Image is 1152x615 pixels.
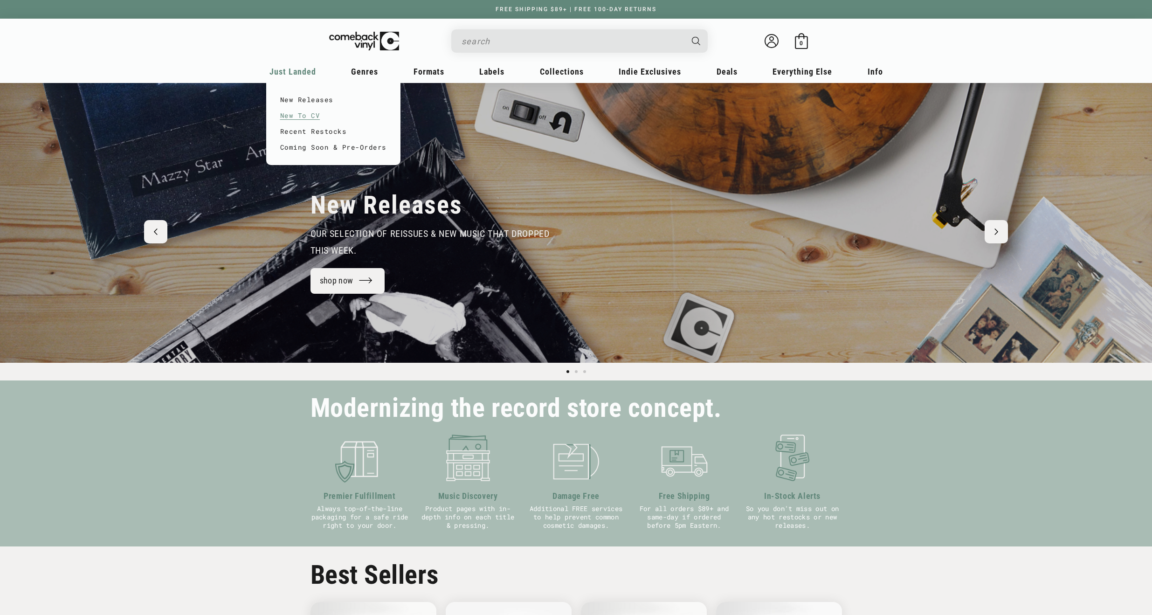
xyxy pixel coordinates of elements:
span: Formats [414,67,444,76]
span: Genres [351,67,378,76]
span: Info [868,67,883,76]
button: Previous slide [144,220,167,243]
h3: Music Discovery [419,490,517,502]
h2: Best Sellers [310,560,842,590]
span: Just Landed [269,67,316,76]
span: Deals [717,67,738,76]
p: So you don't miss out on any hot restocks or new releases. [743,504,842,530]
h3: Premier Fulfillment [310,490,409,502]
button: Load slide 3 of 3 [580,367,589,376]
a: shop now [310,268,385,294]
span: Labels [479,67,504,76]
h2: New Releases [310,190,462,221]
button: Search [683,29,709,53]
button: Next slide [985,220,1008,243]
button: Load slide 2 of 3 [572,367,580,376]
a: Coming Soon & Pre-Orders [280,139,386,155]
h3: In-Stock Alerts [743,490,842,502]
h3: Free Shipping [635,490,734,502]
span: Indie Exclusives [619,67,681,76]
span: Collections [540,67,584,76]
a: New To CV [280,108,386,124]
p: Additional FREE services to help prevent common cosmetic damages. [527,504,626,530]
h2: Modernizing the record store concept. [310,397,722,419]
span: 0 [800,40,803,47]
p: Product pages with in-depth info on each title & pressing. [419,504,517,530]
h3: Damage Free [527,490,626,502]
span: Everything Else [773,67,832,76]
div: Search [451,29,708,53]
span: our selection of reissues & new music that dropped this week. [310,228,550,256]
input: When autocomplete results are available use up and down arrows to review and enter to select [462,32,683,51]
p: Always top-of-the-line packaging for a safe ride right to your door. [310,504,409,530]
p: For all orders $89+ and same-day if ordered before 5pm Eastern. [635,504,734,530]
button: Load slide 1 of 3 [564,367,572,376]
a: New Releases [280,92,386,108]
a: FREE SHIPPING $89+ | FREE 100-DAY RETURNS [486,6,666,13]
a: Recent Restocks [280,124,386,139]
